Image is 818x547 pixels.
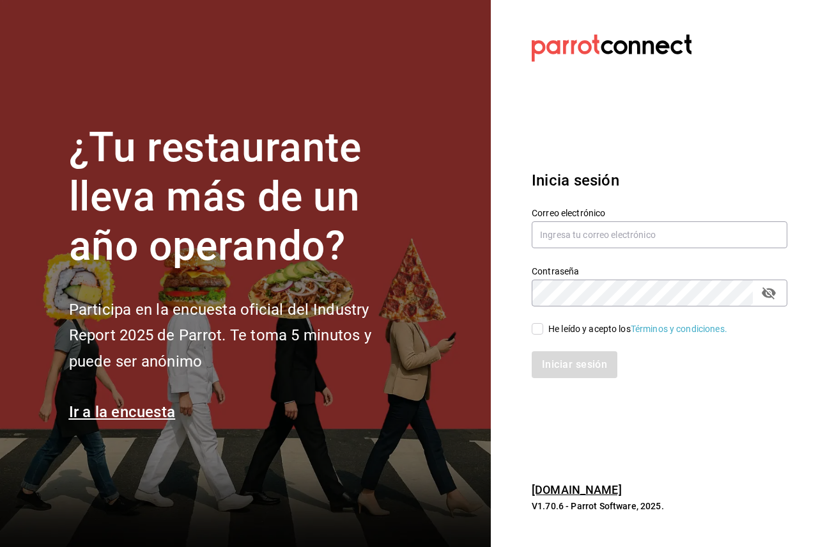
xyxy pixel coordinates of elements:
[69,123,414,271] h1: ¿Tu restaurante lleva más de un año operando?
[548,322,727,336] div: He leído y acepto los
[69,403,176,421] a: Ir a la encuesta
[69,297,414,375] h2: Participa en la encuesta oficial del Industry Report 2025 de Parrot. Te toma 5 minutos y puede se...
[532,267,787,276] label: Contraseña
[532,221,787,248] input: Ingresa tu correo electrónico
[532,169,787,192] h3: Inicia sesión
[758,282,780,304] button: passwordField
[532,209,787,218] label: Correo electrónico
[631,324,727,334] a: Términos y condiciones.
[532,483,622,496] a: [DOMAIN_NAME]
[532,500,787,512] p: V1.70.6 - Parrot Software, 2025.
